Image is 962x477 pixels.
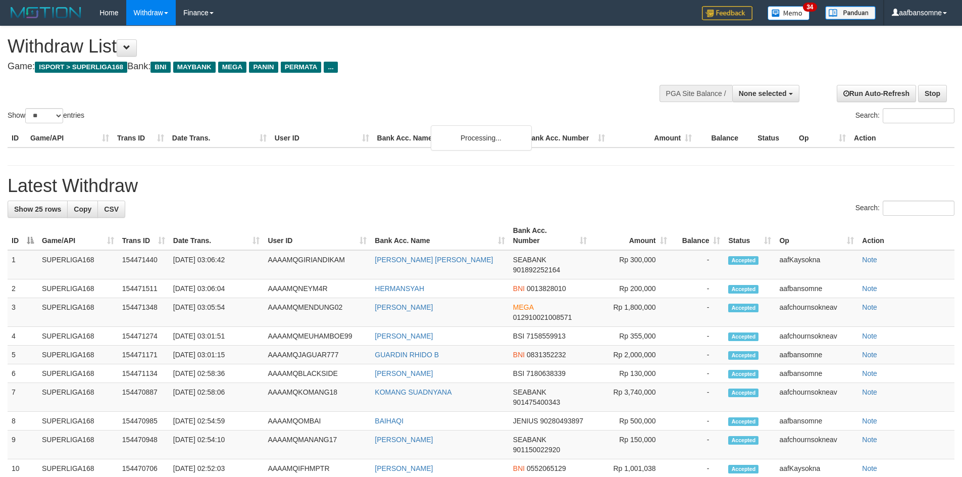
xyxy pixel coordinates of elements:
a: Copy [67,201,98,218]
th: Op [795,129,850,148]
span: Copy 0552065129 to clipboard [527,464,566,472]
th: Balance: activate to sort column ascending [671,221,725,250]
span: Copy 0013828010 to clipboard [527,284,566,293]
th: ID [8,129,26,148]
span: BNI [513,464,525,472]
span: Copy 7180638339 to clipboard [526,369,566,377]
td: [DATE] 03:06:04 [169,279,264,298]
span: SEABANK [513,436,546,444]
td: [DATE] 03:05:54 [169,298,264,327]
a: Note [862,284,877,293]
img: Button%20Memo.svg [768,6,810,20]
a: Note [862,417,877,425]
td: AAAAMQOMBAI [264,412,371,431]
span: Copy [74,205,91,213]
span: Accepted [728,465,758,473]
span: BSI [513,332,525,340]
th: Status: activate to sort column ascending [724,221,775,250]
span: MEGA [218,62,247,73]
td: 1 [8,250,38,279]
a: [PERSON_NAME] [PERSON_NAME] [375,256,493,264]
td: SUPERLIGA168 [38,298,118,327]
td: 154471511 [118,279,169,298]
h4: Game: Bank: [8,62,631,72]
h1: Withdraw List [8,36,631,57]
th: Bank Acc. Number: activate to sort column ascending [509,221,591,250]
span: Copy 012910021008571 to clipboard [513,313,572,321]
th: Op: activate to sort column ascending [775,221,858,250]
td: SUPERLIGA168 [38,279,118,298]
span: 34 [803,3,817,12]
button: None selected [732,85,799,102]
th: Amount [609,129,696,148]
td: - [671,279,725,298]
td: AAAAMQMANANG17 [264,431,371,459]
th: Status [753,129,795,148]
td: SUPERLIGA168 [38,327,118,346]
span: None selected [739,89,787,98]
td: AAAAMQGIRIANDIKAM [264,250,371,279]
label: Search: [855,108,954,123]
td: Rp 300,000 [591,250,671,279]
td: Rp 130,000 [591,364,671,383]
th: Bank Acc. Name: activate to sort column ascending [371,221,509,250]
a: CSV [97,201,125,218]
label: Show entries [8,108,84,123]
td: aafchournsokneav [775,383,858,412]
th: Action [850,129,954,148]
span: BNI [513,351,525,359]
span: MAYBANK [173,62,216,73]
td: SUPERLIGA168 [38,364,118,383]
td: [DATE] 03:01:15 [169,346,264,364]
a: Note [862,388,877,396]
td: 154471134 [118,364,169,383]
a: Note [862,303,877,311]
th: User ID [271,129,373,148]
td: [DATE] 02:54:10 [169,431,264,459]
span: PANIN [249,62,278,73]
label: Search: [855,201,954,216]
td: 7 [8,383,38,412]
td: AAAAMQNEYM4R [264,279,371,298]
td: aafbansomne [775,364,858,383]
span: Accepted [728,351,758,360]
td: Rp 200,000 [591,279,671,298]
td: [DATE] 02:54:59 [169,412,264,431]
a: Note [862,332,877,340]
td: 154470985 [118,412,169,431]
img: panduan.png [825,6,876,20]
td: [DATE] 02:58:06 [169,383,264,412]
th: Trans ID [113,129,168,148]
a: Show 25 rows [8,201,68,218]
td: 6 [8,364,38,383]
span: ... [324,62,337,73]
a: Note [862,369,877,377]
td: AAAAMQBLACKSIDE [264,364,371,383]
span: Copy 901892252164 to clipboard [513,266,560,274]
span: Accepted [728,256,758,265]
div: Processing... [431,125,532,151]
span: BNI [513,284,525,293]
input: Search: [883,201,954,216]
td: - [671,412,725,431]
td: Rp 150,000 [591,431,671,459]
span: Accepted [728,436,758,445]
td: SUPERLIGA168 [38,431,118,459]
td: 154471171 [118,346,169,364]
span: PERMATA [281,62,322,73]
a: Note [862,464,877,472]
td: - [671,431,725,459]
td: 154471348 [118,298,169,327]
th: ID: activate to sort column descending [8,221,38,250]
td: 3 [8,298,38,327]
a: BAIHAQI [375,417,403,425]
th: Bank Acc. Number [522,129,609,148]
a: Stop [918,85,947,102]
td: 9 [8,431,38,459]
span: Accepted [728,370,758,378]
td: AAAAMQJAGUAR777 [264,346,371,364]
td: Rp 3,740,000 [591,383,671,412]
th: Action [858,221,954,250]
th: Game/API [26,129,113,148]
td: SUPERLIGA168 [38,383,118,412]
